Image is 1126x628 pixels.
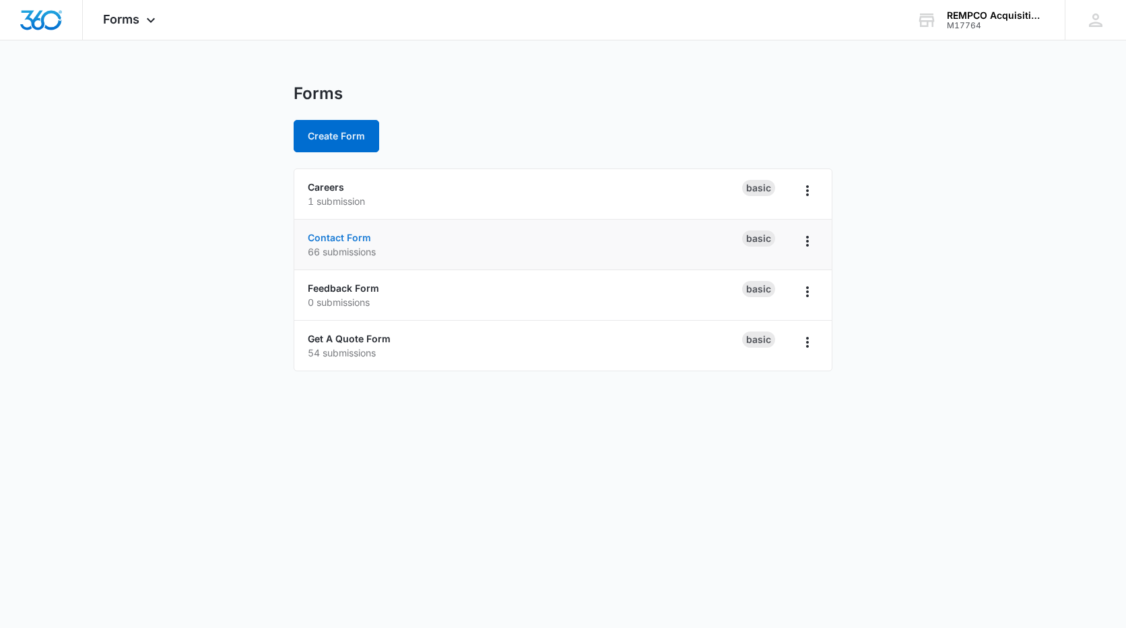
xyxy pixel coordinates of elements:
[797,332,818,353] button: Overflow Menu
[742,180,775,196] div: Basic
[797,180,818,201] button: Overflow Menu
[742,332,775,348] div: Basic
[294,120,379,152] button: Create Form
[947,10,1045,21] div: account name
[797,281,818,303] button: Overflow Menu
[742,230,775,247] div: Basic
[742,281,775,297] div: Basic
[308,232,371,243] a: Contact Form
[308,295,742,309] p: 0 submissions
[294,84,343,104] h1: Forms
[308,346,742,360] p: 54 submissions
[308,181,344,193] a: Careers
[797,230,818,252] button: Overflow Menu
[308,282,379,294] a: Feedback Form
[947,21,1045,30] div: account id
[308,245,742,259] p: 66 submissions
[308,194,742,208] p: 1 submission
[103,12,139,26] span: Forms
[308,333,391,344] a: Get A Quote Form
